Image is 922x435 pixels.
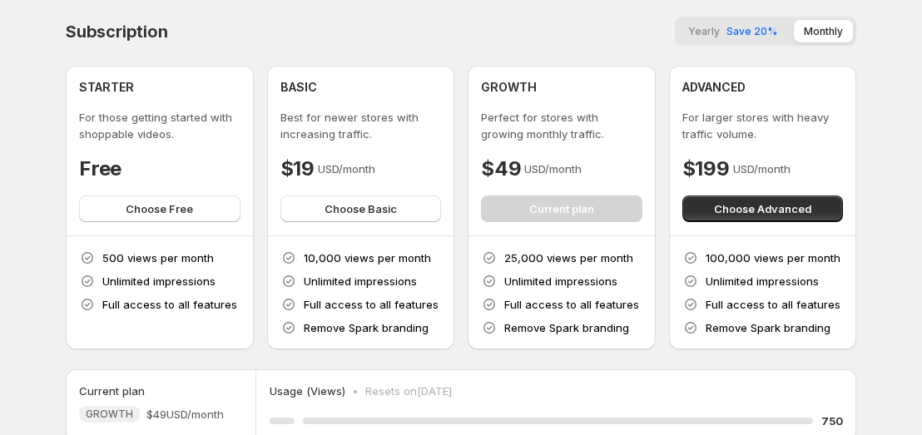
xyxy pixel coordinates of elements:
[79,79,134,96] h4: STARTER
[79,383,145,399] h5: Current plan
[79,195,240,222] button: Choose Free
[146,406,224,423] span: $49 USD/month
[706,250,840,266] p: 100,000 views per month
[504,296,639,313] p: Full access to all features
[102,250,214,266] p: 500 views per month
[481,109,642,142] p: Perfect for stores with growing monthly traffic.
[504,319,629,336] p: Remove Spark branding
[524,161,582,177] p: USD/month
[682,156,730,182] h4: $199
[79,156,121,182] h4: Free
[678,20,787,42] button: YearlySave 20%
[352,383,359,399] p: •
[318,161,375,177] p: USD/month
[79,109,240,142] p: For those getting started with shoppable videos.
[504,273,617,289] p: Unlimited impressions
[365,383,452,399] p: Resets on [DATE]
[325,200,397,217] span: Choose Basic
[733,161,791,177] p: USD/month
[821,413,843,429] h5: 750
[66,22,168,42] h4: Subscription
[706,296,840,313] p: Full access to all features
[304,319,429,336] p: Remove Spark branding
[706,273,819,289] p: Unlimited impressions
[280,109,442,142] p: Best for newer stores with increasing traffic.
[304,250,431,266] p: 10,000 views per month
[706,319,830,336] p: Remove Spark branding
[304,296,439,313] p: Full access to all features
[682,195,844,222] button: Choose Advanced
[726,25,777,37] span: Save 20%
[794,20,853,42] button: Monthly
[481,79,537,96] h4: GROWTH
[304,273,417,289] p: Unlimited impressions
[280,156,315,182] h4: $19
[102,296,237,313] p: Full access to all features
[481,156,521,182] h4: $49
[280,79,317,96] h4: BASIC
[270,383,345,399] p: Usage (Views)
[280,195,442,222] button: Choose Basic
[682,79,746,96] h4: ADVANCED
[102,273,216,289] p: Unlimited impressions
[714,200,811,217] span: Choose Advanced
[86,408,133,421] span: GROWTH
[504,250,633,266] p: 25,000 views per month
[126,200,193,217] span: Choose Free
[688,25,720,37] span: Yearly
[682,109,844,142] p: For larger stores with heavy traffic volume.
